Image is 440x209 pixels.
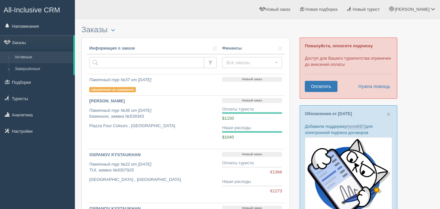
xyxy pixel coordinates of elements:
a: Оплатить [305,81,337,92]
div: Доступ для Вашего турагентства ограничен до внесения оплаты [300,37,397,99]
a: Нужна помощь [354,81,390,92]
a: monoКЕП [347,124,365,129]
p: [GEOGRAPHIC_DATA] , [GEOGRAPHIC_DATA] [89,177,217,183]
i: Пакетный тур №36 от [DATE] Казюнион, заявка №539343 [89,108,151,119]
div: Оплаты туриста [222,160,282,166]
p: Новый заказ [222,98,282,103]
input: Поиск по номеру заказа, ФИО или паспорту туриста [89,57,204,68]
span: All-Inclusive CRM [4,6,60,14]
a: All-Inclusive CRM [0,0,75,18]
span: [PERSON_NAME] [395,7,430,12]
i: Пакетный тур №37 от [DATE] [89,77,151,82]
span: $1150 [222,116,234,121]
a: Активные [12,52,73,63]
div: Оплаты туриста [222,106,282,112]
div: Наши расходы [222,179,282,185]
span: Новый заказ [266,7,291,12]
a: Финансы [222,45,282,52]
b: OSPANOV KYSTAUKHAN [89,152,141,157]
a: Пакетный тур №37 от [DATE] оформление не завершено [87,74,220,95]
a: [PERSON_NAME] Пакетный тур №36 от [DATE]Казюнион, заявка №539343 Piazza Four Colours , [GEOGRAPHI... [87,96,220,149]
button: Close [387,111,390,117]
b: Пожалуйста, оплатите подписку [305,43,373,48]
span: Все заказы [226,59,274,66]
p: Piazza Four Colours , [GEOGRAPHIC_DATA] [89,123,217,129]
p: Добавили поддержку для электронной подписи договоров [305,123,392,136]
b: [PERSON_NAME] [89,98,125,103]
span: $1040 [222,135,234,140]
a: Обновления от [DATE] [305,111,352,116]
h3: Заказы [81,25,290,34]
span: €1273 [270,188,282,194]
button: Все заказы [222,57,282,68]
a: Информация о заказе [89,45,217,52]
span: Новый турист [353,7,380,12]
i: Пакетный тур №22 от [DATE] TUI, заявка №9307925 [89,162,151,173]
p: Новый заказ [222,152,282,157]
span: Новая подборка [305,7,337,12]
span: × [387,110,390,118]
p: Новый заказ [222,77,282,82]
p: оформление не завершено [89,87,136,92]
div: Наши расходы [222,125,282,131]
a: Завершённые [12,63,73,75]
span: €1366 [270,169,282,175]
a: OSPANOV KYSTAUKHAN Пакетный тур №22 от [DATE]TUI, заявка №9307925 [GEOGRAPHIC_DATA] , [GEOGRAPHIC... [87,149,220,203]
